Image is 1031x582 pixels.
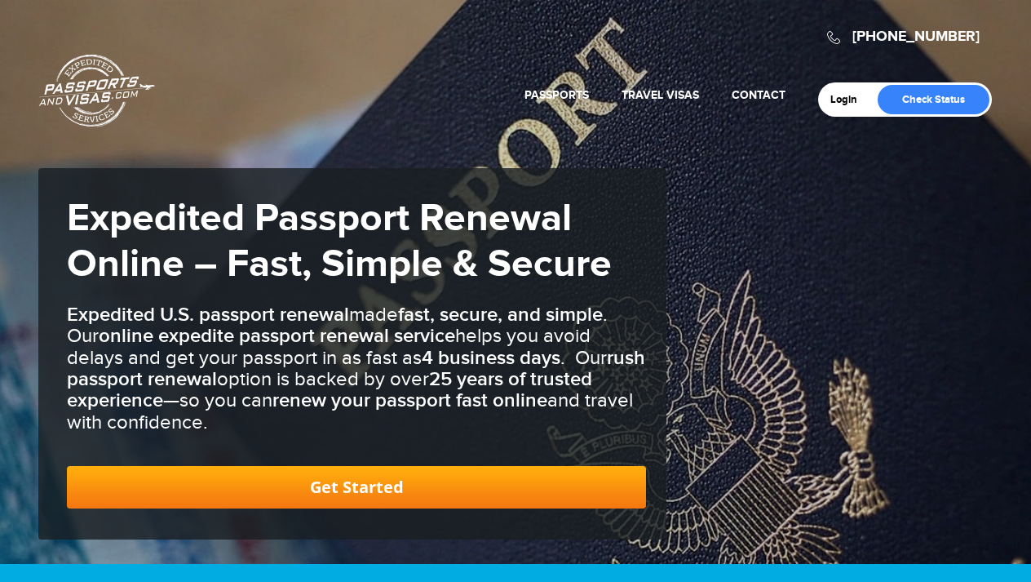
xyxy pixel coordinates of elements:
a: Check Status [878,85,989,114]
h3: made . Our helps you avoid delays and get your passport in as fast as . Our option is backed by o... [67,304,646,433]
a: Travel Visas [622,88,699,102]
b: rush passport renewal [67,346,645,391]
b: Expedited U.S. passport renewal [67,303,349,327]
b: fast, secure, and simple [398,303,603,327]
a: Contact [732,88,785,102]
a: [PHONE_NUMBER] [852,28,980,46]
a: Passports & [DOMAIN_NAME] [39,54,155,127]
b: online expedite passport renewal service [99,324,455,348]
b: renew your passport fast online [272,389,547,412]
strong: Expedited Passport Renewal Online – Fast, Simple & Secure [67,195,612,288]
a: Get Started [67,466,646,509]
b: 25 years of trusted experience [67,367,592,412]
b: 4 business days [422,346,560,370]
a: Passports [524,88,589,102]
a: Login [830,93,869,106]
